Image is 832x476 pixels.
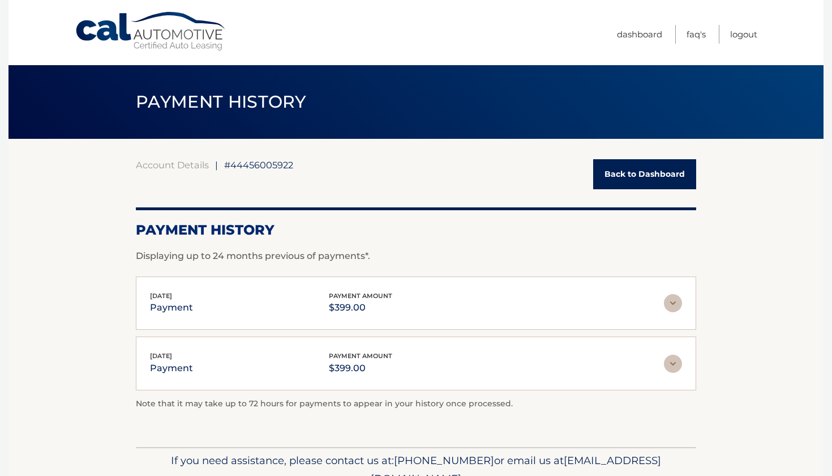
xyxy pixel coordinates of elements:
p: $399.00 [329,300,392,316]
a: Back to Dashboard [593,159,696,189]
a: Cal Automotive [75,11,228,52]
p: $399.00 [329,360,392,376]
span: [PHONE_NUMBER] [394,454,494,467]
span: [DATE] [150,352,172,360]
a: Logout [730,25,757,44]
a: Dashboard [617,25,662,44]
h2: Payment History [136,222,696,239]
a: FAQ's [687,25,706,44]
p: Note that it may take up to 72 hours for payments to appear in your history once processed. [136,397,696,411]
span: #44456005922 [224,159,293,171]
img: accordion-rest.svg [664,355,682,373]
a: Account Details [136,159,209,171]
span: | [215,159,218,171]
span: [DATE] [150,292,172,300]
span: PAYMENT HISTORY [136,91,306,112]
p: payment [150,360,193,376]
p: payment [150,300,193,316]
img: accordion-rest.svg [664,294,682,312]
span: payment amount [329,292,392,300]
span: payment amount [329,352,392,360]
p: Displaying up to 24 months previous of payments*. [136,249,696,263]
